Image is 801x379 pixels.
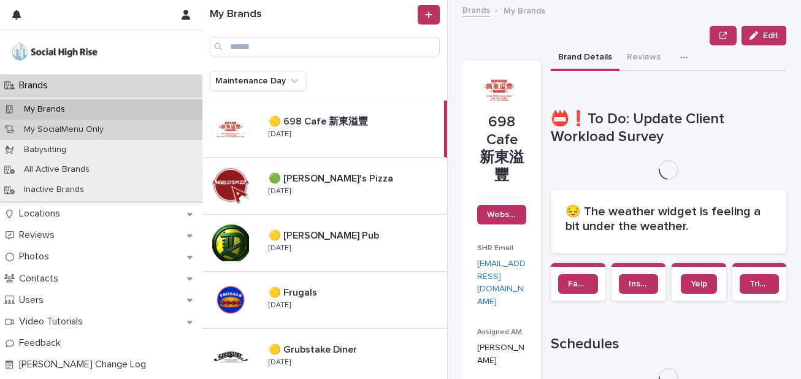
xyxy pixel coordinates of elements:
[14,273,68,285] p: Contacts
[477,113,526,184] p: 698 Cafe 新東溢豐
[269,285,320,299] p: 🟡 Frugals
[269,358,291,367] p: [DATE]
[14,104,75,115] p: My Brands
[691,280,707,288] span: Yelp
[551,110,786,146] h1: 📛❗To Do: Update Client Workload Survey
[210,37,440,56] input: Search
[763,31,778,40] span: Edit
[14,294,53,306] p: Users
[14,316,93,327] p: Video Tutorials
[477,259,526,306] a: [EMAIL_ADDRESS][DOMAIN_NAME]
[14,359,156,370] p: [PERSON_NAME] Change Log
[487,210,516,219] span: Website
[14,145,76,155] p: Babysitting
[14,229,64,241] p: Reviews
[477,342,526,367] p: [PERSON_NAME]
[14,164,99,175] p: All Active Brands
[462,2,490,17] a: Brands
[565,204,772,234] h2: 😔 The weather widget is feeling a bit under the weather.
[14,337,71,349] p: Feedback
[558,274,598,294] a: Facebook
[269,187,291,196] p: [DATE]
[210,8,415,21] h1: My Brands
[477,205,526,224] a: Website
[681,274,717,294] a: Yelp
[14,251,59,262] p: Photos
[14,124,113,135] p: My SocialMenu Only
[202,272,447,329] a: 🟡 Frugals🟡 Frugals [DATE]
[477,329,522,336] span: Assigned AM
[740,274,780,294] a: TripAdvisor
[269,130,291,139] p: [DATE]
[202,101,447,158] a: 🟡 698 Cafe 新東溢豐🟡 698 Cafe 新東溢豐 [DATE]
[742,26,786,45] button: Edit
[619,274,659,294] a: Instagram
[568,280,588,288] span: Facebook
[619,45,668,71] button: Reviews
[749,280,770,288] span: TripAdvisor
[269,228,381,242] p: 🟡 [PERSON_NAME] Pub
[269,244,291,253] p: [DATE]
[269,170,396,185] p: 🟢 [PERSON_NAME]'s Pizza
[629,280,649,288] span: Instagram
[269,113,370,128] p: 🟡 698 Cafe 新東溢豐
[504,3,545,17] p: My Brands
[269,301,291,310] p: [DATE]
[551,45,619,71] button: Brand Details
[10,40,99,64] img: o5DnuTxEQV6sW9jFYBBf
[477,245,513,252] span: SHR Email
[14,208,70,220] p: Locations
[202,215,447,272] a: 🟡 [PERSON_NAME] Pub🟡 [PERSON_NAME] Pub [DATE]
[14,80,58,91] p: Brands
[210,71,306,91] button: Maintenance Day
[269,342,359,356] p: 🟡 Grubstake Diner
[202,158,447,215] a: 🟢 [PERSON_NAME]'s Pizza🟢 [PERSON_NAME]'s Pizza [DATE]
[14,185,94,195] p: Inactive Brands
[551,335,786,353] h1: Schedules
